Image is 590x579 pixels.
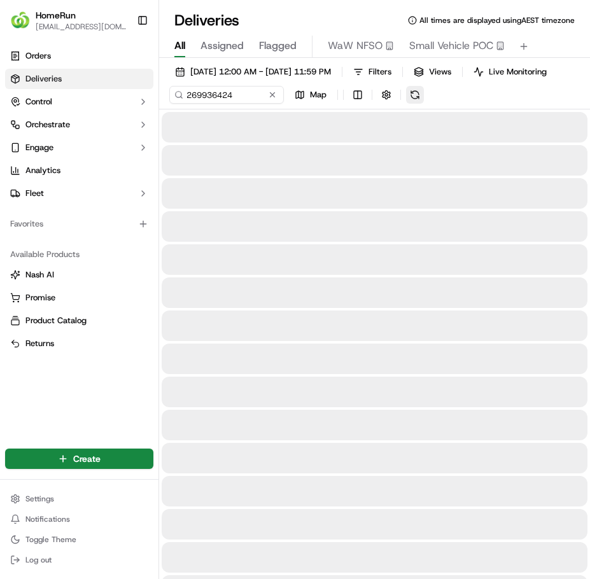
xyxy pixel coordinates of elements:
button: Create [5,449,153,469]
button: Returns [5,333,153,354]
a: Orders [5,46,153,66]
div: Available Products [5,244,153,265]
h1: Deliveries [174,10,239,31]
span: All [174,38,185,53]
img: HomeRun [10,10,31,31]
span: [DATE] 12:00 AM - [DATE] 11:59 PM [190,66,331,78]
button: Product Catalog [5,310,153,331]
span: Analytics [25,165,60,176]
button: Control [5,92,153,112]
a: Analytics [5,160,153,181]
span: Create [73,452,101,465]
div: Favorites [5,214,153,234]
button: Toggle Theme [5,531,153,548]
button: Nash AI [5,265,153,285]
span: Flagged [259,38,297,53]
span: Engage [25,142,53,153]
button: Notifications [5,510,153,528]
button: [EMAIL_ADDRESS][DOMAIN_NAME] [36,22,127,32]
input: Type to search [169,86,284,104]
span: Promise [25,292,55,303]
button: Engage [5,137,153,158]
a: Returns [10,338,148,349]
button: Live Monitoring [468,63,552,81]
button: Fleet [5,183,153,204]
button: Map [289,86,332,104]
span: Live Monitoring [489,66,547,78]
span: Deliveries [25,73,62,85]
span: Control [25,96,52,108]
span: Toggle Theme [25,534,76,545]
span: Product Catalog [25,315,87,326]
a: Nash AI [10,269,148,281]
button: HomeRunHomeRun[EMAIL_ADDRESS][DOMAIN_NAME] [5,5,132,36]
span: Returns [25,338,54,349]
button: Log out [5,551,153,569]
span: Settings [25,494,54,504]
button: Orchestrate [5,115,153,135]
button: HomeRun [36,9,76,22]
button: Filters [348,63,397,81]
span: WaW NFSO [328,38,383,53]
span: Notifications [25,514,70,524]
a: Product Catalog [10,315,148,326]
button: Refresh [406,86,424,104]
span: Views [429,66,451,78]
button: Settings [5,490,153,508]
span: Filters [369,66,391,78]
span: Small Vehicle POC [409,38,493,53]
button: Promise [5,288,153,308]
span: Orders [25,50,51,62]
span: Orchestrate [25,119,70,130]
a: Promise [10,292,148,303]
span: Fleet [25,188,44,199]
span: Map [310,89,327,101]
a: Deliveries [5,69,153,89]
span: Assigned [200,38,244,53]
span: Nash AI [25,269,54,281]
button: Views [408,63,457,81]
span: All times are displayed using AEST timezone [419,15,575,25]
button: [DATE] 12:00 AM - [DATE] 11:59 PM [169,63,337,81]
span: Log out [25,555,52,565]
